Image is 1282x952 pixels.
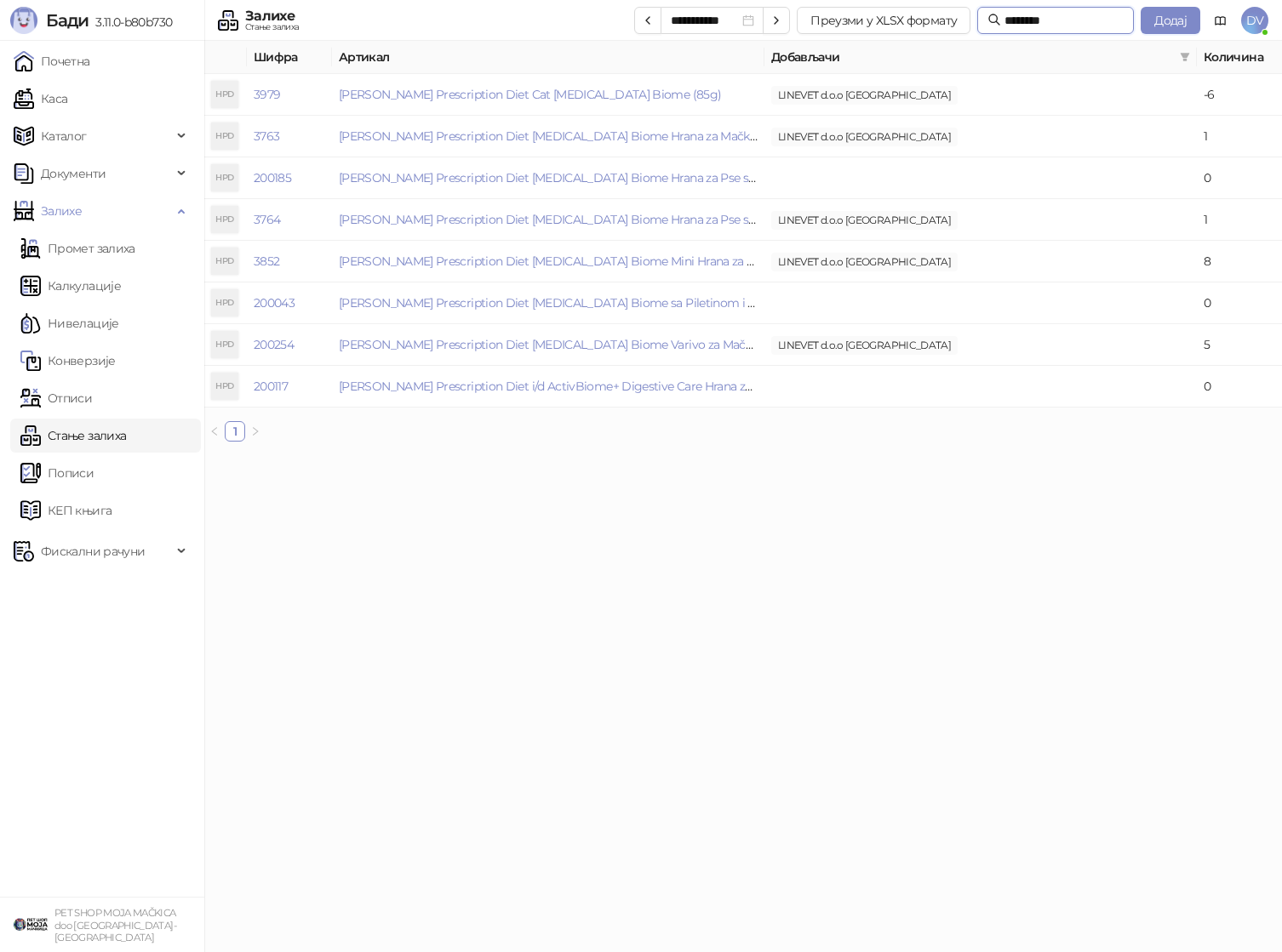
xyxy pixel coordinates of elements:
[245,23,299,31] div: Стање залиха
[204,421,225,442] li: Претходна страна
[204,421,225,442] button: left
[332,366,764,408] td: Hill's Prescription Diet i/d ActivBiome+ Digestive Care Hrana za Pse sa Ćuretinom 360 g
[339,337,958,352] a: [PERSON_NAME] Prescription Diet [MEDICAL_DATA] Biome Varivo za Mačke s Piletinom i dodatkom Povrć...
[771,336,958,355] span: LINEVET d.o.o [GEOGRAPHIC_DATA]
[764,41,1197,74] th: Добављачи
[332,41,764,74] th: Артикал
[1180,52,1190,62] span: filter
[339,379,885,394] a: [PERSON_NAME] Prescription Diet i/d ActivBiome+ Digestive Care Hrana za Pse sa Ćuretinom 360 g
[14,908,48,942] img: 64x64-companyLogo-9f44b8df-f022-41eb-b7d6-300ad218de09.png
[332,116,764,157] td: Hill's Prescription Diet Gastrointestinal Biome Hrana za Mačke sa Piletinom 1,5 kg
[1197,157,1282,199] td: 0
[211,81,238,108] div: HPD
[41,119,87,153] span: Каталог
[211,123,238,150] div: HPD
[254,295,295,311] a: 200043
[41,157,106,191] span: Документи
[771,128,958,146] span: LINEVET d.o.o [GEOGRAPHIC_DATA]
[14,44,90,78] a: Почетна
[1154,13,1187,28] span: Додај
[771,86,958,105] span: LINEVET d.o.o [GEOGRAPHIC_DATA]
[332,282,764,324] td: Hill's Prescription Diet Gastrointestinal Biome sa Piletinom i Šargarepom 354 g
[46,10,89,31] span: Бади
[332,324,764,366] td: Hill's Prescription Diet Gastrointestinal Biome Varivo za Mačke s Piletinom i dodatkom Povrća 82 g
[254,254,279,269] a: 3852
[54,907,176,943] small: PET SHOP MOJA MAČKICA doo [GEOGRAPHIC_DATA]-[GEOGRAPHIC_DATA]
[1197,116,1282,157] td: 1
[254,212,280,227] a: 3764
[211,164,238,191] div: HPD
[1197,324,1282,366] td: 5
[339,212,844,227] a: [PERSON_NAME] Prescription Diet [MEDICAL_DATA] Biome Hrana za Pse sa Piletinom 1,5 kg
[1141,7,1200,34] button: Додај
[254,170,291,185] a: 200185
[41,194,82,228] span: Залихе
[245,421,266,442] li: Следећа страна
[250,426,260,436] span: right
[797,7,970,34] button: Преузми у XLSX формату
[226,422,244,441] a: 1
[339,295,850,311] a: [PERSON_NAME] Prescription Diet [MEDICAL_DATA] Biome sa Piletinom i Šargarepom 354 g
[225,421,245,442] li: 1
[254,337,294,352] a: 200254
[20,456,94,490] a: Пописи
[211,331,238,358] div: HPD
[1197,282,1282,324] td: 0
[339,254,858,269] a: [PERSON_NAME] Prescription Diet [MEDICAL_DATA] Biome Mini Hrana za Pse sa Piletinom 1kg
[254,87,280,102] a: 3979
[20,344,116,378] a: Конверзије
[247,41,332,74] th: Шифра
[332,199,764,241] td: Hill's Prescription Diet Gastrointestinal Biome Hrana za Pse sa Piletinom 1,5 kg
[211,289,238,316] div: HPD
[20,419,126,453] a: Стање залиха
[771,48,1173,66] span: Добављачи
[211,206,238,233] div: HPD
[332,157,764,199] td: Hill's Prescription Diet Gastrointestinal Biome Hrana za Pse sa Piletinom 10 kg
[339,128,859,144] a: [PERSON_NAME] Prescription Diet [MEDICAL_DATA] Biome Hrana za Mačke sa Piletinom 1,5 kg
[771,211,958,230] span: LINEVET d.o.o [GEOGRAPHIC_DATA]
[332,74,764,116] td: Hill's Prescription Diet Cat Gastrointestinal Biome (85g)
[20,231,135,265] a: Промет залиха
[20,381,92,415] a: Отписи
[1197,74,1282,116] td: -6
[209,426,220,436] span: left
[245,9,299,23] div: Залихе
[20,493,112,527] a: КЕП књига
[339,170,842,185] a: [PERSON_NAME] Prescription Diet [MEDICAL_DATA] Biome Hrana za Pse sa Piletinom 10 kg
[20,269,121,303] a: Калкулације
[332,241,764,282] td: Hill's Prescription Diet Gastrointestinal Biome Mini Hrana za Pse sa Piletinom 1kg
[245,421,266,442] button: right
[1176,44,1193,70] span: filter
[211,248,238,275] div: HPD
[1197,366,1282,408] td: 0
[211,373,238,400] div: HPD
[1197,41,1282,74] th: Количина
[10,7,37,34] img: Logo
[1197,199,1282,241] td: 1
[339,87,721,102] a: [PERSON_NAME] Prescription Diet Cat [MEDICAL_DATA] Biome (85g)
[254,379,288,394] a: 200117
[14,82,67,116] a: Каса
[1241,7,1268,34] span: DV
[1207,7,1234,34] a: Документација
[771,253,958,271] span: LINEVET d.o.o [GEOGRAPHIC_DATA]
[89,14,172,30] span: 3.11.0-b80b730
[254,128,279,144] a: 3763
[1197,241,1282,282] td: 8
[41,534,145,568] span: Фискални рачуни
[20,306,119,340] a: Нивелације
